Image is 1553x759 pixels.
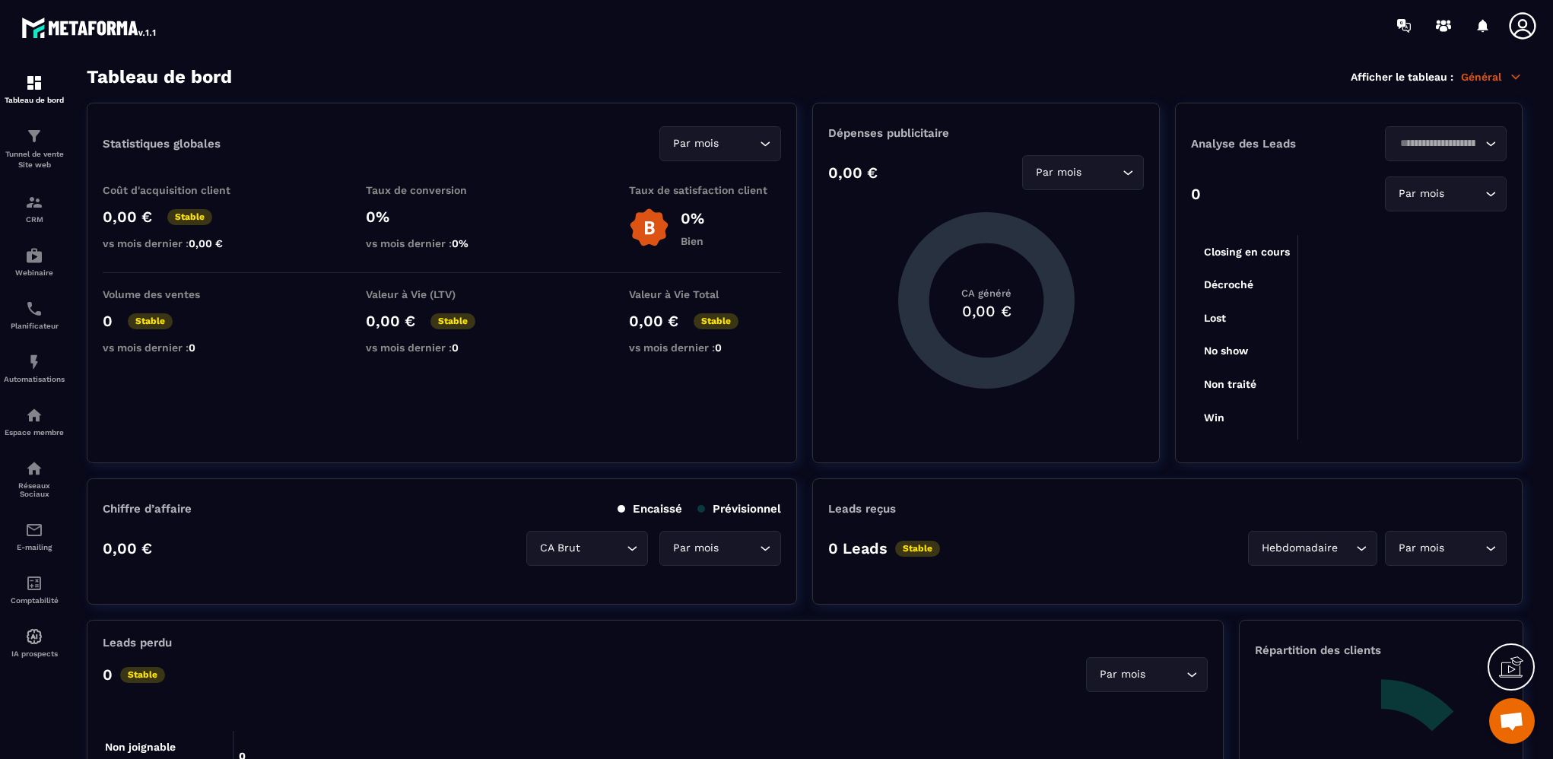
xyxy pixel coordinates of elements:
[1385,531,1507,566] div: Search for option
[103,208,152,226] p: 0,00 €
[828,539,888,557] p: 0 Leads
[1395,540,1447,557] span: Par mois
[669,135,722,152] span: Par mois
[25,246,43,265] img: automations
[103,636,172,649] p: Leads perdu
[895,541,940,557] p: Stable
[4,288,65,341] a: schedulerschedulerPlanificateur
[1447,540,1482,557] input: Search for option
[1385,126,1507,161] div: Search for option
[659,126,781,161] div: Search for option
[1248,531,1377,566] div: Search for option
[1191,137,1349,151] p: Analyse des Leads
[103,184,255,196] p: Coût d'acquisition client
[103,665,113,684] p: 0
[366,288,518,300] p: Valeur à Vie (LTV)
[452,341,459,354] span: 0
[1032,164,1085,181] span: Par mois
[4,149,65,170] p: Tunnel de vente Site web
[1204,312,1226,324] tspan: Lost
[189,341,195,354] span: 0
[722,135,756,152] input: Search for option
[536,540,583,557] span: CA Brut
[103,312,113,330] p: 0
[1204,378,1256,390] tspan: Non traité
[1385,176,1507,211] div: Search for option
[4,215,65,224] p: CRM
[4,182,65,235] a: formationformationCRM
[828,164,878,182] p: 0,00 €
[1489,698,1535,744] div: Ouvrir le chat
[681,209,704,227] p: 0%
[4,395,65,448] a: automationsautomationsEspace membre
[4,481,65,498] p: Réseaux Sociaux
[105,742,176,754] tspan: Non joignable
[4,322,65,330] p: Planificateur
[681,235,704,247] p: Bien
[25,127,43,145] img: formation
[120,667,165,683] p: Stable
[1085,164,1119,181] input: Search for option
[659,531,781,566] div: Search for option
[583,540,623,557] input: Search for option
[1204,246,1290,259] tspan: Closing en cours
[4,448,65,510] a: social-networksocial-networkRéseaux Sociaux
[25,193,43,211] img: formation
[526,531,648,566] div: Search for option
[103,539,152,557] p: 0,00 €
[4,596,65,605] p: Comptabilité
[1341,540,1352,557] input: Search for option
[1086,657,1208,692] div: Search for option
[4,341,65,395] a: automationsautomationsAutomatisations
[715,341,722,354] span: 0
[103,137,221,151] p: Statistiques globales
[1204,278,1253,291] tspan: Décroché
[25,521,43,539] img: email
[1204,411,1224,424] tspan: Win
[25,300,43,318] img: scheduler
[103,502,192,516] p: Chiffre d’affaire
[1461,70,1523,84] p: Général
[366,341,518,354] p: vs mois dernier :
[4,543,65,551] p: E-mailing
[629,208,669,248] img: b-badge-o.b3b20ee6.svg
[618,502,682,516] p: Encaissé
[669,540,722,557] span: Par mois
[828,126,1144,140] p: Dépenses publicitaire
[103,288,255,300] p: Volume des ventes
[25,74,43,92] img: formation
[1351,71,1453,83] p: Afficher le tableau :
[694,313,738,329] p: Stable
[4,375,65,383] p: Automatisations
[189,237,223,249] span: 0,00 €
[366,208,518,226] p: 0%
[1395,135,1482,152] input: Search for option
[1258,540,1341,557] span: Hebdomadaire
[1447,186,1482,202] input: Search for option
[1204,345,1249,357] tspan: No show
[1191,185,1201,203] p: 0
[1096,666,1148,683] span: Par mois
[103,237,255,249] p: vs mois dernier :
[167,209,212,225] p: Stable
[629,184,781,196] p: Taux de satisfaction client
[430,313,475,329] p: Stable
[4,96,65,104] p: Tableau de bord
[4,428,65,437] p: Espace membre
[1395,186,1447,202] span: Par mois
[25,459,43,478] img: social-network
[25,406,43,424] img: automations
[366,184,518,196] p: Taux de conversion
[4,649,65,658] p: IA prospects
[4,116,65,182] a: formationformationTunnel de vente Site web
[4,510,65,563] a: emailemailE-mailing
[366,312,415,330] p: 0,00 €
[25,574,43,592] img: accountant
[25,353,43,371] img: automations
[25,627,43,646] img: automations
[828,502,896,516] p: Leads reçus
[1255,643,1507,657] p: Répartition des clients
[629,312,678,330] p: 0,00 €
[722,540,756,557] input: Search for option
[629,341,781,354] p: vs mois dernier :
